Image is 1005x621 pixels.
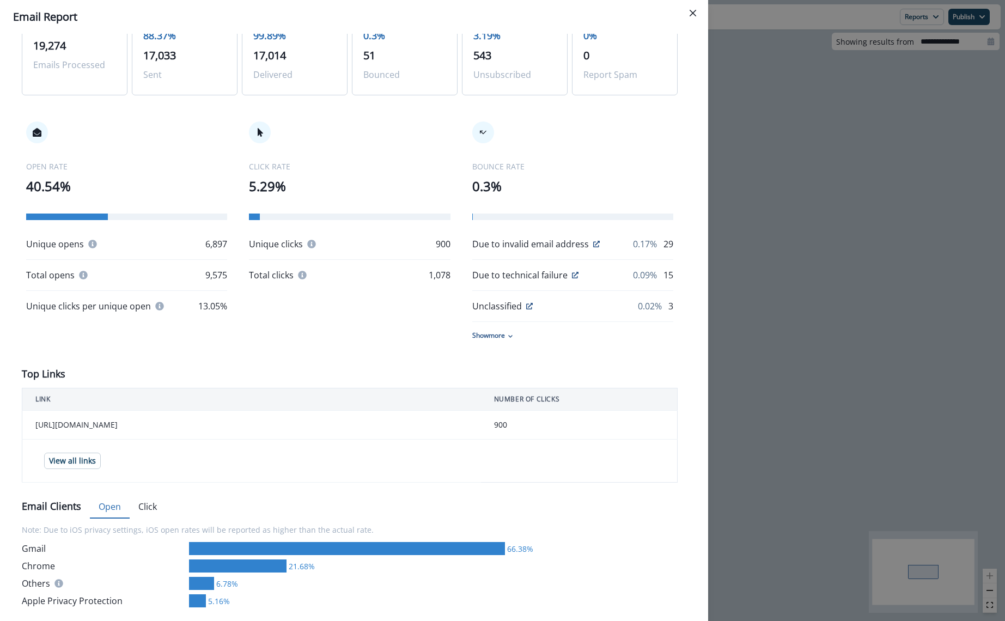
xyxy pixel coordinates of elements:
span: 543 [473,48,491,63]
p: Show more [472,331,505,340]
div: 66.38% [505,543,533,555]
p: 1,078 [429,269,450,282]
p: 99.89% [253,28,336,43]
p: 0% [583,28,666,43]
p: Unsubscribed [473,68,556,81]
p: 0.3% [363,28,446,43]
button: Open [90,496,130,519]
p: 29 [663,238,673,251]
p: 13.05% [198,300,227,313]
p: Report Spam [583,68,666,81]
p: 900 [436,238,450,251]
p: 0.17% [633,238,657,251]
p: Sent [143,68,226,81]
p: Total clicks [249,269,294,282]
span: 19,274 [33,38,66,53]
div: 5.16% [206,595,230,607]
td: [URL][DOMAIN_NAME] [22,411,481,440]
div: Chrome [22,559,185,573]
p: 0.02% [638,300,662,313]
p: Delivered [253,68,336,81]
button: Close [684,4,702,22]
p: Email Clients [22,499,81,514]
p: 3 [668,300,673,313]
span: 51 [363,48,375,63]
p: OPEN RATE [26,161,227,172]
span: 17,014 [253,48,286,63]
p: 0.3% [472,176,673,196]
p: 9,575 [205,269,227,282]
p: Unique clicks per unique open [26,300,151,313]
button: View all links [44,453,101,469]
p: Emails Processed [33,58,116,71]
div: Others [22,577,185,590]
td: 900 [481,411,678,440]
span: 0 [583,48,589,63]
span: 17,033 [143,48,176,63]
p: Unique clicks [249,238,303,251]
p: 88.37% [143,28,226,43]
p: View all links [49,456,96,466]
p: 3.19% [473,28,556,43]
button: Click [130,496,166,519]
p: Bounced [363,68,446,81]
p: 40.54% [26,176,227,196]
div: Gmail [22,542,185,555]
p: Total opens [26,269,75,282]
p: Due to technical failure [472,269,568,282]
p: Due to invalid email address [472,238,589,251]
p: 5.29% [249,176,450,196]
p: Unclassified [472,300,522,313]
p: Unique opens [26,238,84,251]
div: Email Report [13,9,695,25]
p: Top Links [22,367,65,381]
p: Note: Due to iOS privacy settings, iOS open rates will be reported as higher than the actual rate. [22,517,678,542]
p: 15 [663,269,673,282]
p: CLICK RATE [249,161,450,172]
div: Apple Privacy Protection [22,594,185,607]
p: 0.09% [633,269,657,282]
th: NUMBER OF CLICKS [481,388,678,411]
p: BOUNCE RATE [472,161,673,172]
th: LINK [22,388,481,411]
div: 6.78% [214,578,238,589]
p: 6,897 [205,238,227,251]
div: 21.68% [287,561,315,572]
